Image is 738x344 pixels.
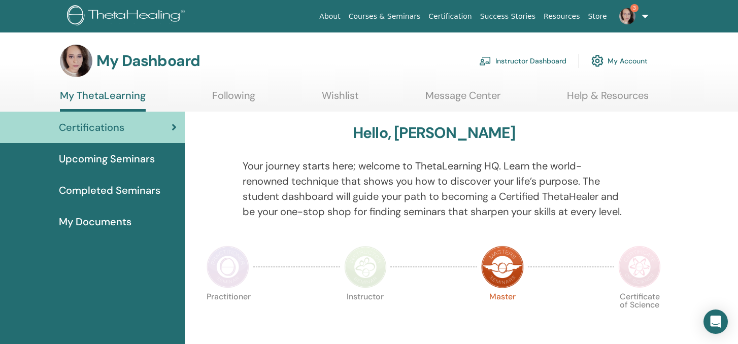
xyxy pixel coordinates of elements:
span: Certifications [59,120,124,135]
h3: My Dashboard [96,52,200,70]
div: Open Intercom Messenger [703,309,728,334]
p: Your journey starts here; welcome to ThetaLearning HQ. Learn the world-renowned technique that sh... [243,158,625,219]
img: Instructor [344,246,387,288]
a: Resources [540,7,584,26]
img: default.jpg [60,45,92,77]
p: Instructor [344,293,387,335]
a: Courses & Seminars [345,7,425,26]
p: Practitioner [207,293,249,335]
a: My ThetaLearning [60,89,146,112]
img: Certificate of Science [618,246,661,288]
span: Completed Seminars [59,183,160,198]
a: Success Stories [476,7,540,26]
p: Master [481,293,524,335]
span: My Documents [59,214,131,229]
h3: Hello, [PERSON_NAME] [353,124,515,142]
img: chalkboard-teacher.svg [479,56,491,65]
img: Master [481,246,524,288]
a: My Account [591,50,648,72]
img: logo.png [67,5,188,28]
img: Practitioner [207,246,249,288]
img: default.jpg [619,8,635,24]
a: Help & Resources [567,89,649,109]
span: Upcoming Seminars [59,151,155,166]
a: Instructor Dashboard [479,50,566,72]
a: Certification [424,7,476,26]
img: cog.svg [591,52,603,70]
a: Message Center [425,89,500,109]
a: Wishlist [322,89,359,109]
span: 3 [630,4,639,12]
a: About [315,7,344,26]
a: Store [584,7,611,26]
a: Following [212,89,255,109]
p: Certificate of Science [618,293,661,335]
